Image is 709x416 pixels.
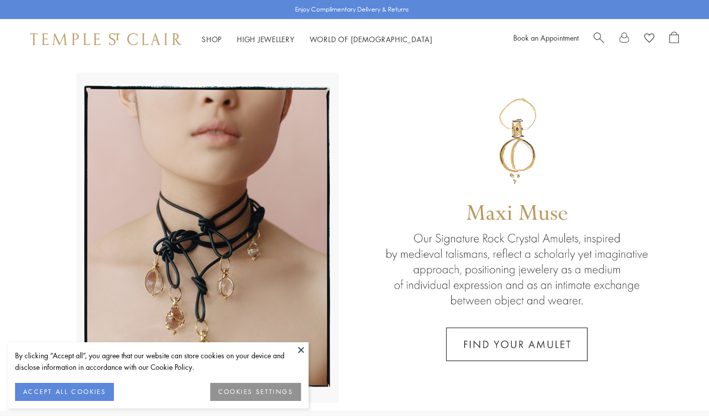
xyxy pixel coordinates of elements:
div: By clicking “Accept all”, you agree that our website can store cookies on your device and disclos... [15,350,301,373]
a: World of [DEMOGRAPHIC_DATA]World of [DEMOGRAPHIC_DATA] [310,34,433,44]
img: Temple St. Clair [30,33,182,45]
a: View Wishlist [644,32,654,47]
a: Search [594,32,604,47]
a: High JewelleryHigh Jewellery [237,34,295,44]
a: Open Shopping Bag [669,32,679,47]
a: ShopShop [202,34,222,44]
a: Book an Appointment [513,33,579,43]
p: Enjoy Complimentary Delivery & Returns [295,5,409,15]
nav: Main navigation [202,33,433,46]
button: COOKIES SETTINGS [210,383,301,401]
button: ACCEPT ALL COOKIES [15,383,114,401]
